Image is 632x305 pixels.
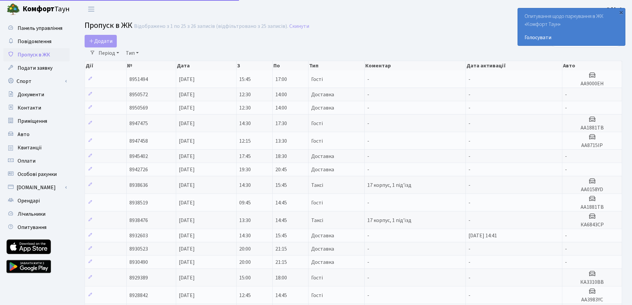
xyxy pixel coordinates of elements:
span: [DATE] [179,217,195,224]
span: - [468,217,470,224]
a: Спорт [3,75,70,88]
a: Опитування [3,221,70,234]
span: Оплати [18,157,35,165]
img: logo.png [7,3,20,16]
span: Таксі [311,183,323,188]
span: Приміщення [18,117,47,125]
span: - [367,292,369,299]
span: [DATE] [179,199,195,206]
span: 8938476 [129,217,148,224]
span: 20:00 [239,259,251,266]
span: [DATE] [179,120,195,127]
span: 21:15 [275,245,287,253]
span: Доставка [311,233,334,238]
a: Лічильники [3,207,70,221]
span: Документи [18,91,44,98]
span: Орендарі [18,197,40,204]
span: Подати заявку [18,64,52,72]
span: 20:00 [239,245,251,253]
span: 17:00 [275,76,287,83]
span: Доставка [311,92,334,97]
span: [DATE] [179,137,195,145]
span: 18:30 [275,153,287,160]
span: - [367,274,369,281]
th: Коментар [365,61,466,70]
span: 8930523 [129,245,148,253]
span: - [367,120,369,127]
span: - [468,259,470,266]
span: Пропуск в ЖК [18,51,50,58]
th: З [237,61,273,70]
b: Комфорт [23,4,54,14]
a: Документи [3,88,70,101]
span: - [468,166,470,173]
button: Переключити навігацію [83,4,100,15]
span: [DATE] [179,274,195,281]
span: 17:30 [275,120,287,127]
h5: АА1881ТВ [565,125,619,131]
span: Доставка [311,246,334,252]
span: Доставка [311,105,334,111]
span: 8951494 [129,76,148,83]
span: 14:30 [239,232,251,239]
span: 14:00 [275,91,287,98]
h5: КА6843СР [565,222,619,228]
div: Відображено з 1 по 25 з 26 записів (відфільтровано з 25 записів). [134,23,288,30]
span: Гості [311,121,323,126]
span: 12:45 [239,292,251,299]
th: По [273,61,309,70]
span: - [468,292,470,299]
span: 8928842 [129,292,148,299]
span: [DATE] [179,182,195,189]
span: 15:00 [239,274,251,281]
span: 8942726 [129,166,148,173]
span: - [468,153,470,160]
span: 8929389 [129,274,148,281]
span: - [367,245,369,253]
span: 17 корпус, 1 під'їзд [367,182,411,189]
h5: АА3983YC [565,297,619,303]
span: 8947475 [129,120,148,127]
span: [DATE] [179,153,195,160]
th: № [126,61,176,70]
span: Гості [311,77,323,82]
span: - [367,199,369,206]
h5: АА9000ЕН [565,81,619,87]
span: Доставка [311,260,334,265]
span: - [367,153,369,160]
span: - [468,274,470,281]
span: 14:45 [275,199,287,206]
span: - [367,259,369,266]
span: - [367,166,369,173]
span: Пропуск в ЖК [85,20,132,31]
span: 12:30 [239,104,251,112]
span: [DATE] [179,232,195,239]
span: - [367,76,369,83]
span: - [468,245,470,253]
div: Опитування щодо паркування в ЖК «Комфорт Таун» [518,8,625,45]
span: - [565,104,567,112]
span: Гості [311,293,323,298]
span: Панель управління [18,25,62,32]
span: Таун [23,4,70,15]
span: Контакти [18,104,41,112]
a: Авто [3,128,70,141]
span: 14:30 [239,182,251,189]
span: 13:30 [275,137,287,145]
span: 14:30 [239,120,251,127]
span: Доставка [311,167,334,172]
span: [DATE] [179,76,195,83]
span: [DATE] 14:41 [468,232,497,239]
th: Тип [309,61,365,70]
span: Гості [311,275,323,280]
a: Панель управління [3,22,70,35]
span: 8950569 [129,104,148,112]
a: Квитанції [3,141,70,154]
span: Особові рахунки [18,171,57,178]
span: 09:45 [239,199,251,206]
a: Особові рахунки [3,168,70,181]
a: Пропуск в ЖК [3,48,70,61]
span: - [367,232,369,239]
span: [DATE] [179,245,195,253]
span: [DATE] [179,259,195,266]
